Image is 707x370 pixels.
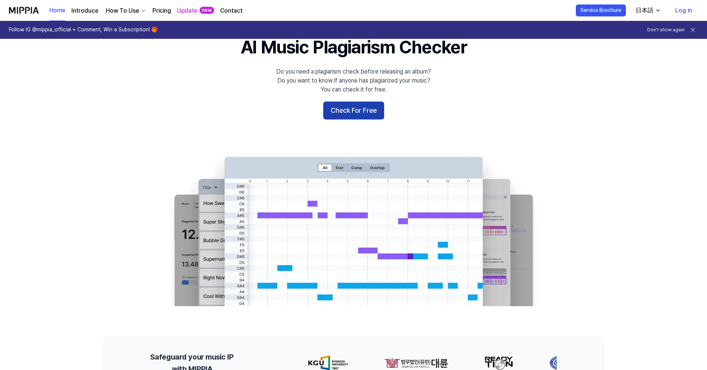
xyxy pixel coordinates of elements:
h1: Follow IG @mippia_official + Comment, Win a Subscription! 🎁 [9,26,158,34]
a: Introduce [71,6,98,15]
a: Pricing [152,6,171,15]
div: 日本語 [634,6,655,15]
a: Home [49,0,65,21]
img: main Image [159,149,548,306]
a: Update [177,6,197,15]
div: How To Use [104,6,141,15]
div: Do you need a plagiarism check before releasing an album? Do you want to know if anyone has plagi... [276,67,431,94]
a: Contact [220,6,243,15]
div: new [200,7,214,14]
h1: AI Music Plagiarism Checker [241,35,467,60]
button: 日本語 [630,3,666,18]
button: How To Use [104,6,146,15]
button: Don't show again [647,27,685,33]
button: Check For Free [323,102,384,119]
button: Service Brochure [576,4,626,16]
